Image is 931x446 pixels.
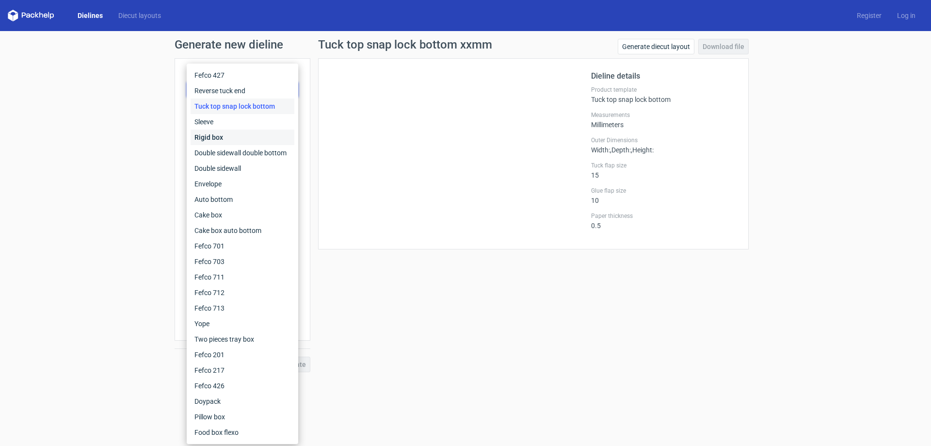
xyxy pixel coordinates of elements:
[191,114,294,130] div: Sleeve
[191,425,294,440] div: Food box flexo
[610,146,631,154] span: , Depth :
[618,39,694,54] a: Generate diecut layout
[191,331,294,347] div: Two pieces tray box
[849,11,889,20] a: Register
[191,99,294,114] div: Tuck top snap lock bottom
[591,70,737,82] h2: Dieline details
[191,223,294,238] div: Cake box auto bottom
[591,86,737,94] label: Product template
[191,83,294,99] div: Reverse tuck end
[591,136,737,144] label: Outer Dimensions
[191,67,294,83] div: Fefco 427
[191,285,294,300] div: Fefco 712
[631,146,654,154] span: , Height :
[318,39,492,50] h1: Tuck top snap lock bottom xxmm
[591,187,737,204] div: 10
[591,111,737,119] label: Measurements
[191,300,294,316] div: Fefco 713
[191,254,294,269] div: Fefco 703
[191,269,294,285] div: Fefco 711
[591,212,737,230] div: 0.5
[70,11,111,20] a: Dielines
[175,39,756,50] h1: Generate new dieline
[591,187,737,195] label: Glue flap size
[191,192,294,207] div: Auto bottom
[191,176,294,192] div: Envelope
[191,347,294,363] div: Fefco 201
[591,162,737,169] label: Tuck flap size
[591,111,737,129] div: Millimeters
[191,161,294,176] div: Double sidewall
[889,11,923,20] a: Log in
[191,238,294,254] div: Fefco 701
[191,130,294,145] div: Rigid box
[591,146,610,154] span: Width :
[191,409,294,425] div: Pillow box
[191,316,294,331] div: Yope
[191,394,294,409] div: Doypack
[591,86,737,103] div: Tuck top snap lock bottom
[591,162,737,179] div: 15
[191,207,294,223] div: Cake box
[191,378,294,394] div: Fefco 426
[591,212,737,220] label: Paper thickness
[191,145,294,161] div: Double sidewall double bottom
[191,363,294,378] div: Fefco 217
[111,11,169,20] a: Diecut layouts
